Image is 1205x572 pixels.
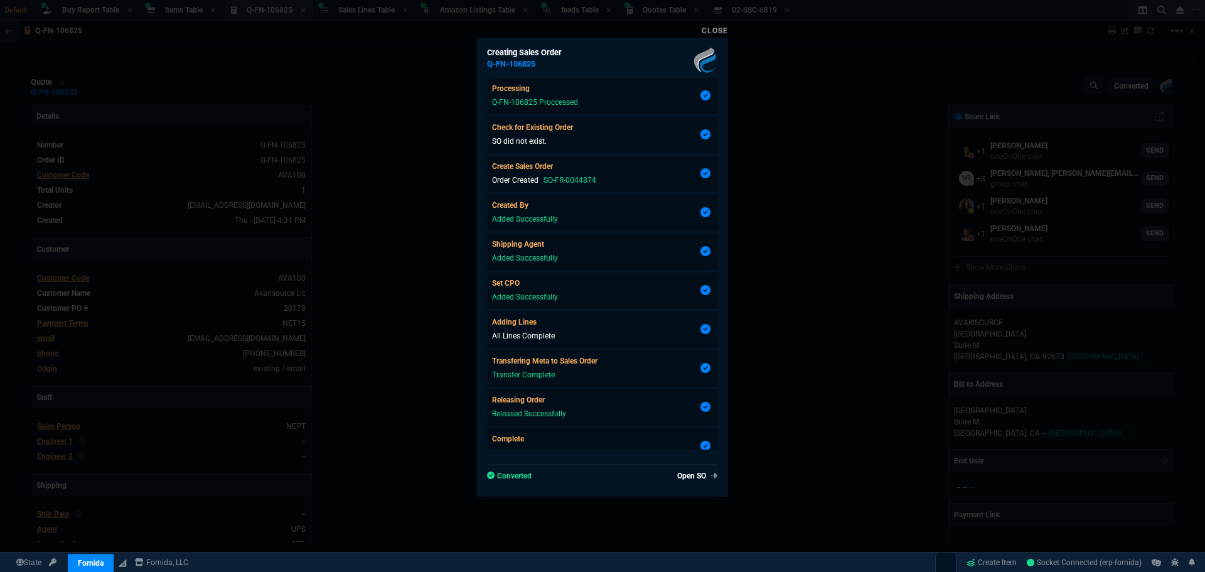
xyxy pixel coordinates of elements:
[492,239,563,250] p: Shipping Agent
[1027,557,1142,568] a: STmhaeGS1Bn2ItpuAAGc
[492,161,601,172] p: Create Sales Order
[492,200,563,211] p: Created By
[45,557,60,568] a: API TOKEN
[487,58,718,70] h5: Q-FN-106825
[492,252,558,264] p: Added Successfully
[544,175,596,186] p: SO-FR-0044874
[492,83,583,94] p: Processing
[492,122,573,133] p: Check for Existing Order
[492,136,547,147] p: SO did not exist.
[492,447,559,458] p: Sales Order Created
[564,447,616,458] p: SO-FR-0044874
[492,316,560,328] p: Adding Lines
[961,553,1022,572] a: Create Item
[131,557,192,568] a: msbcCompanyName
[1027,558,1142,567] span: Socket Connected (erp-fornida)
[492,213,558,225] p: Added Successfully
[677,470,718,482] a: Open SO
[492,355,597,367] p: Transfering Meta to Sales Order
[492,369,555,380] p: Transfer Complete
[487,470,718,482] p: Converted
[492,291,558,303] p: Added Successfully
[492,408,566,419] p: Released Successfully
[492,97,578,108] p: Q-FN-106825 Proccessed
[492,394,571,406] p: Releasing Order
[492,278,563,289] p: Set CPO
[492,433,621,445] p: Complete
[487,48,718,58] h6: Creating Sales Order
[492,330,555,342] p: All Lines Complete
[702,26,728,35] a: Close
[492,175,538,186] p: Order Created
[13,557,45,568] a: Global State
